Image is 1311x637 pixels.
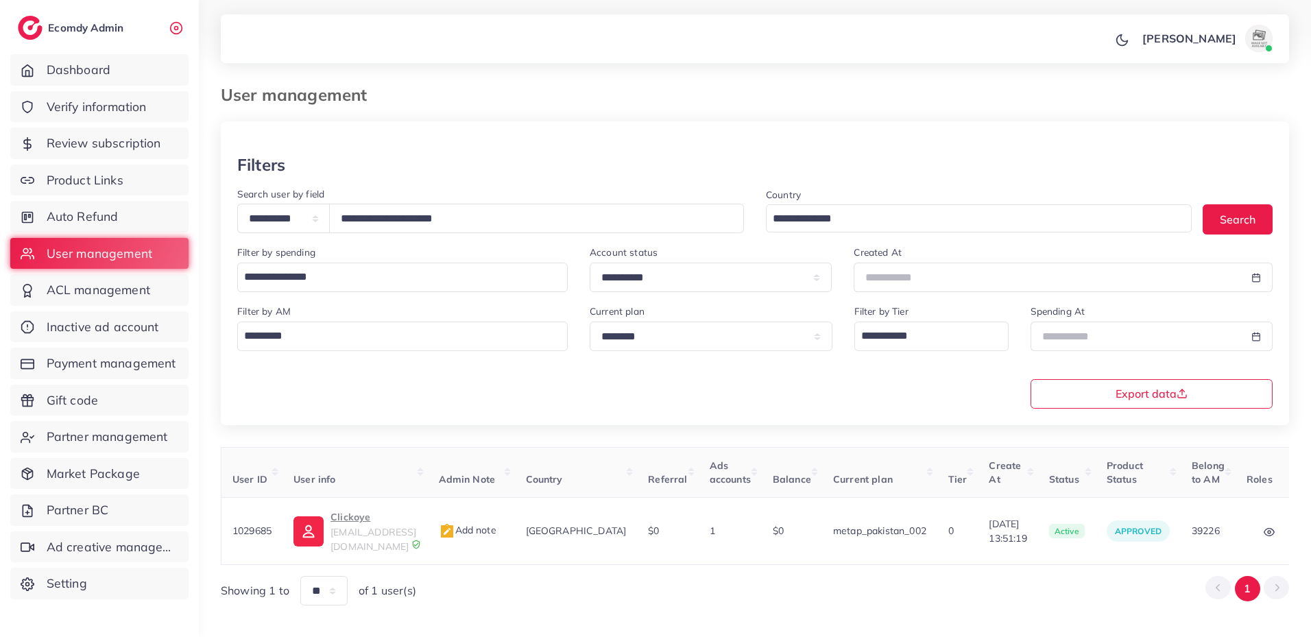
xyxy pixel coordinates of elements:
[10,201,189,232] a: Auto Refund
[10,165,189,196] a: Product Links
[989,459,1021,485] span: Create At
[948,473,967,485] span: Tier
[47,61,110,79] span: Dashboard
[648,525,659,537] span: $0
[1245,25,1273,52] img: avatar
[47,538,178,556] span: Ad creative management
[47,134,161,152] span: Review subscription
[590,245,658,259] label: Account status
[237,263,568,292] div: Search for option
[854,245,902,259] label: Created At
[237,245,315,259] label: Filter by spending
[239,265,550,289] input: Search for option
[439,524,496,536] span: Add note
[10,531,189,563] a: Ad creative management
[1107,459,1143,485] span: Product Status
[10,348,189,379] a: Payment management
[10,54,189,86] a: Dashboard
[293,473,335,485] span: User info
[18,16,43,40] img: logo
[47,98,147,116] span: Verify information
[47,465,140,483] span: Market Package
[18,16,127,40] a: logoEcomdy Admin
[1203,204,1273,234] button: Search
[411,540,421,549] img: 9CAL8B2pu8EFxCJHYAAAAldEVYdGRhdGU6Y3JlYXRlADIwMjItMTItMDlUMDQ6NTg6MzkrMDA6MDBXSlgLAAAAJXRFWHRkYXR...
[330,509,416,525] p: Clickoye
[293,509,416,553] a: Clickoye[EMAIL_ADDRESS][DOMAIN_NAME]
[10,238,189,269] a: User management
[1031,379,1273,409] button: Export data
[48,21,127,34] h2: Ecomdy Admin
[1116,388,1188,399] span: Export data
[47,281,150,299] span: ACL management
[330,526,416,552] span: [EMAIL_ADDRESS][DOMAIN_NAME]
[773,525,784,537] span: $0
[854,304,909,318] label: Filter by Tier
[1049,524,1085,539] span: active
[359,583,416,599] span: of 1 user(s)
[221,583,289,599] span: Showing 1 to
[10,494,189,526] a: Partner BC
[47,171,123,189] span: Product Links
[10,458,189,490] a: Market Package
[1235,576,1260,601] button: Go to page 1
[766,188,801,202] label: Country
[10,91,189,123] a: Verify information
[47,428,168,446] span: Partner management
[47,575,87,592] span: Setting
[856,324,991,348] input: Search for option
[1115,526,1162,536] span: approved
[1192,459,1225,485] span: Belong to AM
[768,208,1174,230] input: Search for option
[854,322,1009,351] div: Search for option
[10,274,189,306] a: ACL management
[439,523,455,540] img: admin_note.cdd0b510.svg
[526,473,563,485] span: Country
[833,473,893,485] span: Current plan
[1192,525,1220,537] span: 39226
[773,473,811,485] span: Balance
[10,421,189,453] a: Partner management
[833,525,926,537] span: metap_pakistan_002
[47,354,176,372] span: Payment management
[293,516,324,546] img: ic-user-info.36bf1079.svg
[237,187,324,201] label: Search user by field
[237,155,285,175] h3: Filters
[47,392,98,409] span: Gift code
[989,517,1026,545] span: [DATE] 13:51:19
[1135,25,1278,52] a: [PERSON_NAME]avatar
[221,85,378,105] h3: User management
[1205,576,1289,601] ul: Pagination
[47,501,109,519] span: Partner BC
[232,473,267,485] span: User ID
[47,208,119,226] span: Auto Refund
[10,128,189,159] a: Review subscription
[237,322,568,351] div: Search for option
[766,204,1192,232] div: Search for option
[710,459,751,485] span: Ads accounts
[239,324,550,348] input: Search for option
[1031,304,1085,318] label: Spending At
[232,525,272,537] span: 1029685
[1049,473,1079,485] span: Status
[439,473,496,485] span: Admin Note
[526,525,627,537] span: [GEOGRAPHIC_DATA]
[648,473,687,485] span: Referral
[590,304,645,318] label: Current plan
[237,304,291,318] label: Filter by AM
[10,568,189,599] a: Setting
[710,525,715,537] span: 1
[10,385,189,416] a: Gift code
[1247,473,1273,485] span: Roles
[1142,30,1236,47] p: [PERSON_NAME]
[948,525,954,537] span: 0
[47,245,152,263] span: User management
[10,311,189,343] a: Inactive ad account
[47,318,159,336] span: Inactive ad account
